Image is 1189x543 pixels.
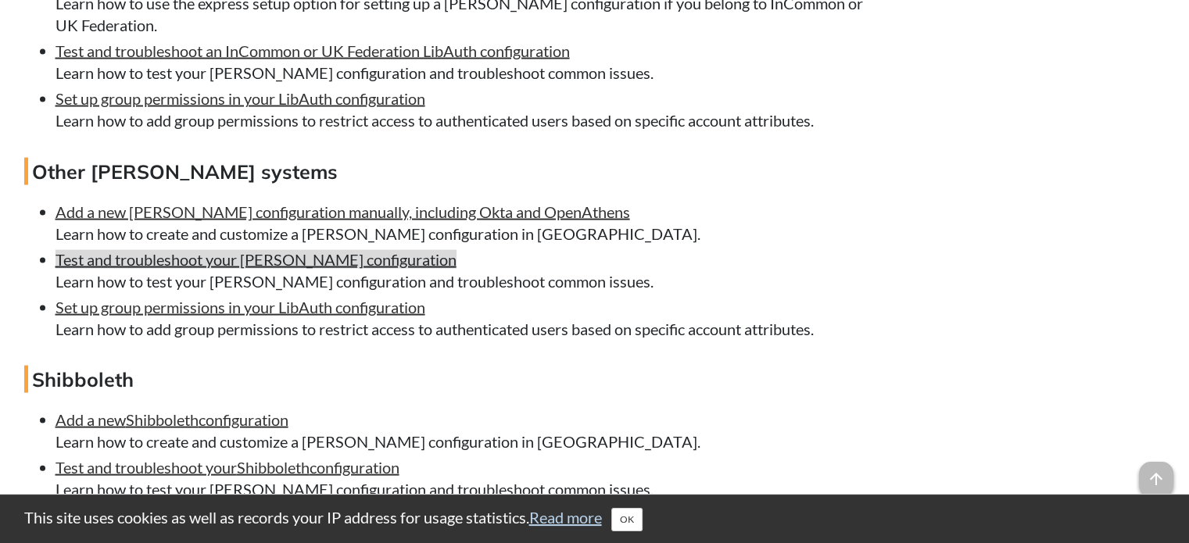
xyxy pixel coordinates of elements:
li: Learn how to test your [PERSON_NAME] configuration and troubleshoot common issues. [56,40,868,84]
span: arrow_upward [1139,462,1173,496]
h4: Shibboleth [24,366,868,393]
li: Learn how to add group permissions to restrict access to authenticated users based on specific ac... [56,88,868,131]
li: Learn how to add group permissions to restrict access to authenticated users based on specific ac... [56,296,868,340]
li: Learn how to create and customize a [PERSON_NAME] configuration in [GEOGRAPHIC_DATA]. [56,409,868,452]
h4: Other [PERSON_NAME] systems [24,158,868,185]
a: Read more [529,508,602,527]
li: Learn how to test your [PERSON_NAME] configuration and troubleshoot common issues. [56,456,868,500]
a: Add a newShibbolethconfiguration [56,410,288,429]
a: Set up group permissions in your LibAuth configuration [56,89,425,108]
li: Learn how to test your [PERSON_NAME] configuration and troubleshoot common issues. [56,248,868,292]
div: This site uses cookies as well as records your IP address for usage statistics. [9,506,1181,531]
a: Test and troubleshoot an InCommon or UK Federation LibAuth configuration [56,41,570,60]
li: Learn how to create and customize a [PERSON_NAME] configuration in [GEOGRAPHIC_DATA]. [56,201,868,245]
a: arrow_upward [1139,463,1173,482]
a: Test and troubleshoot yourShibbolethconfiguration [56,458,399,477]
button: Close [611,508,643,531]
a: Set up group permissions in your LibAuth configuration [56,298,425,316]
a: Test and troubleshoot your [PERSON_NAME] configuration [56,250,457,269]
a: Add a new [PERSON_NAME] configuration manually, including Okta and OpenAthens [56,202,630,221]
